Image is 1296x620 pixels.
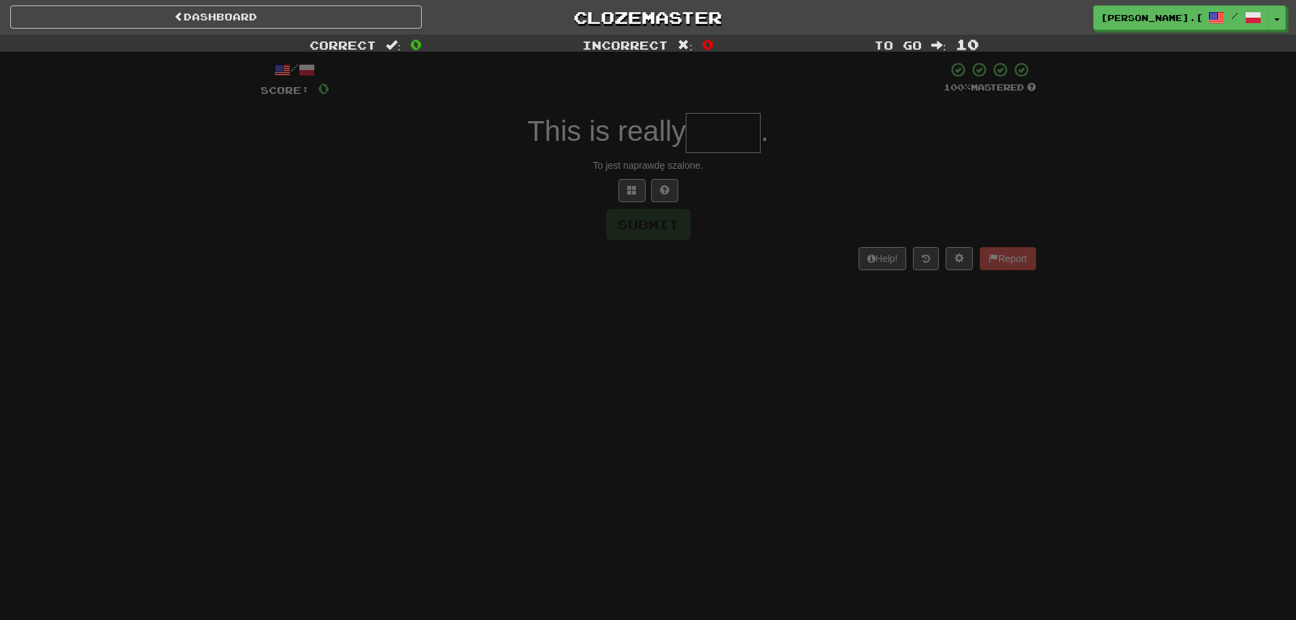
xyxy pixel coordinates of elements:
span: Incorrect [582,38,668,52]
a: Dashboard [10,5,422,29]
button: Help! [859,247,907,270]
span: : [678,39,693,51]
span: This is really [527,115,686,147]
span: To go [874,38,922,52]
button: Report [980,247,1035,270]
span: : [931,39,946,51]
div: Mastered [944,82,1036,94]
span: Correct [310,38,376,52]
span: 0 [410,36,422,52]
a: Clozemaster [442,5,854,29]
button: Submit [606,209,691,240]
button: Round history (alt+y) [913,247,939,270]
a: [PERSON_NAME].[PERSON_NAME] / [1093,5,1269,30]
span: . [761,115,769,147]
span: 100 % [944,82,971,93]
span: 10 [956,36,979,52]
span: : [386,39,401,51]
span: Score: [261,84,310,96]
span: [PERSON_NAME].[PERSON_NAME] [1101,12,1201,24]
div: To jest naprawdę szalone. [261,159,1036,172]
span: / [1231,11,1238,20]
button: Single letter hint - you only get 1 per sentence and score half the points! alt+h [651,179,678,202]
span: 0 [702,36,714,52]
span: 0 [318,80,329,97]
div: / [261,61,329,78]
button: Switch sentence to multiple choice alt+p [618,179,646,202]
